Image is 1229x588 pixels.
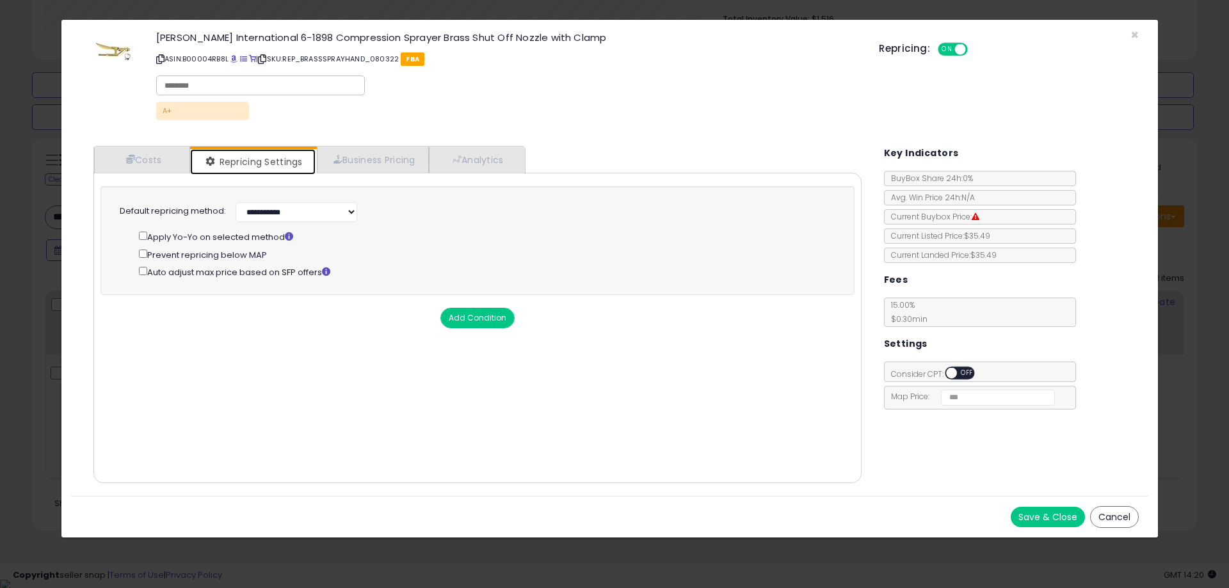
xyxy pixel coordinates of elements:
[972,213,979,221] i: Suppressed Buy Box
[884,145,959,161] h5: Key Indicators
[156,33,860,42] h3: [PERSON_NAME] International 6-1898 Compression Sprayer Brass Shut Off Nozzle with Clamp
[885,211,979,222] span: Current Buybox Price:
[885,391,1056,402] span: Map Price:
[440,308,515,328] button: Add Condition
[94,147,190,173] a: Costs
[957,368,977,379] span: OFF
[190,149,316,175] a: Repricing Settings
[249,54,256,64] a: Your listing only
[240,54,247,64] a: All offer listings
[139,264,833,279] div: Auto adjust max price based on SFP offers
[317,147,429,173] a: Business Pricing
[885,314,928,324] span: $0.30 min
[939,44,955,55] span: ON
[884,272,908,288] h5: Fees
[1090,506,1139,528] button: Cancel
[401,52,424,66] span: FBA
[885,250,997,260] span: Current Landed Price: $35.49
[120,205,226,218] label: Default repricing method:
[95,33,133,71] img: 31v+sc1KlkL._SL60_.jpg
[885,230,990,241] span: Current Listed Price: $35.49
[156,102,249,120] p: A+
[885,369,992,379] span: Consider CPT:
[885,192,975,203] span: Avg. Win Price 24h: N/A
[156,49,860,69] p: ASIN: B00004RB8L | SKU: REP_BRASSSPRAYHAND_080322
[879,44,930,54] h5: Repricing:
[1011,507,1085,527] button: Save & Close
[139,247,833,262] div: Prevent repricing below MAP
[230,54,237,64] a: BuyBox page
[1130,26,1139,44] span: ×
[885,299,928,324] span: 15.00 %
[139,229,833,244] div: Apply Yo-Yo on selected method
[429,147,524,173] a: Analytics
[966,44,986,55] span: OFF
[885,173,973,184] span: BuyBox Share 24h: 0%
[884,336,928,352] h5: Settings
